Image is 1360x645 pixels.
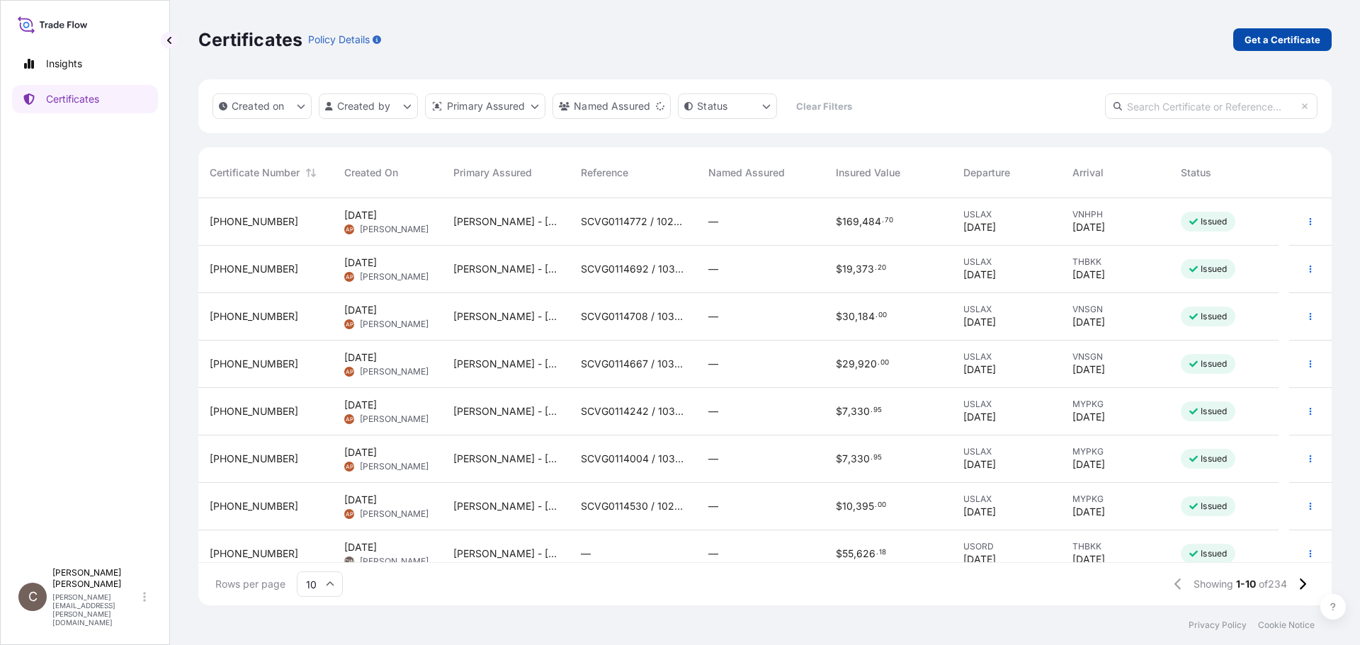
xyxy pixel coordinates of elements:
span: SCVG0114667 / 1033345 [581,357,686,371]
span: [PHONE_NUMBER] [210,547,298,561]
span: 373 [856,264,874,274]
span: SCVG0114692 / 1032806 [581,262,686,276]
span: , [853,501,856,511]
span: AP [346,507,353,521]
span: 30 [842,312,855,321]
span: Departure [963,166,1010,180]
p: Policy Details [308,33,370,47]
button: distributor Filter options [425,93,545,119]
span: [DATE] [344,445,377,460]
span: — [708,404,718,418]
span: . [876,550,878,555]
span: $ [836,549,842,559]
span: 00 [878,313,887,318]
span: 20 [878,266,886,270]
span: USLAX [963,256,1050,268]
p: Named Assured [574,99,650,113]
span: $ [836,312,842,321]
span: [PERSON_NAME] [360,413,429,425]
p: Issued [1201,216,1227,227]
span: USLAX [963,446,1050,457]
span: Created On [344,166,398,180]
span: [DATE] [344,303,377,317]
span: $ [836,217,842,227]
span: , [848,406,851,416]
span: 1-10 [1236,577,1256,591]
span: [DATE] [963,410,996,424]
span: MYPKG [1072,399,1159,410]
p: Issued [1201,263,1227,275]
span: , [855,312,858,321]
span: USLAX [963,493,1050,505]
span: [DATE] [963,505,996,519]
span: SCVG0114772 / 1029895 [581,215,686,229]
span: [PHONE_NUMBER] [210,499,298,513]
span: SCVG0114242 / 1032076 [581,404,686,418]
span: [PERSON_NAME] [360,508,429,520]
span: [PERSON_NAME] - [GEOGRAPHIC_DATA] [453,452,558,466]
span: Insured Value [836,166,900,180]
span: SCVG0114708 / 1031040 & 1032322 [581,309,686,324]
span: 00 [880,360,889,365]
span: 10 [842,501,853,511]
span: [DATE] [963,552,996,566]
span: THBKK [1072,541,1159,552]
span: [PERSON_NAME] - [GEOGRAPHIC_DATA] [453,262,558,276]
span: Status [1181,166,1211,180]
span: . [871,408,873,413]
span: 330 [851,406,870,416]
a: Insights [12,50,158,78]
span: Rows per page [215,577,285,591]
span: $ [836,454,842,464]
span: [PERSON_NAME] [360,319,429,330]
span: , [848,454,851,464]
span: AP [346,365,353,379]
span: $ [836,406,842,416]
span: . [871,455,873,460]
span: . [875,266,877,270]
span: 330 [851,454,870,464]
span: , [855,359,858,369]
span: 95 [873,408,882,413]
span: [DATE] [344,540,377,554]
span: AP [346,317,353,331]
span: $ [836,359,842,369]
span: [PERSON_NAME] [360,366,429,377]
span: [PERSON_NAME] [360,224,429,235]
span: [PERSON_NAME] [360,271,429,282]
span: $ [836,501,842,511]
p: Clear Filters [796,99,852,113]
span: . [878,360,880,365]
span: 95 [873,455,882,460]
span: — [708,262,718,276]
span: USLAX [963,399,1050,410]
a: Certificates [12,85,158,113]
span: 184 [858,312,875,321]
span: USLAX [963,351,1050,363]
span: VNHPH [1072,209,1159,220]
span: , [854,549,856,559]
span: [PERSON_NAME] - [GEOGRAPHIC_DATA] [453,357,558,371]
span: SCVG0114004 / 1030536 [581,452,686,466]
span: — [708,309,718,324]
span: [DATE] [344,256,377,270]
p: Status [697,99,727,113]
button: cargoOwner Filter options [552,93,671,119]
span: [PHONE_NUMBER] [210,309,298,324]
span: 18 [879,550,886,555]
span: C [28,590,38,604]
span: [PERSON_NAME] - [GEOGRAPHIC_DATA] [453,499,558,513]
p: [PERSON_NAME][EMAIL_ADDRESS][PERSON_NAME][DOMAIN_NAME] [52,593,140,627]
span: [DATE] [344,208,377,222]
span: — [708,215,718,229]
span: [PHONE_NUMBER] [210,215,298,229]
span: [DATE] [963,363,996,377]
p: Issued [1201,311,1227,322]
span: . [882,218,884,223]
span: Showing [1194,577,1233,591]
span: 7 [842,406,848,416]
span: [DATE] [1072,363,1105,377]
span: — [708,357,718,371]
span: [DATE] [344,350,377,365]
span: — [708,452,718,466]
